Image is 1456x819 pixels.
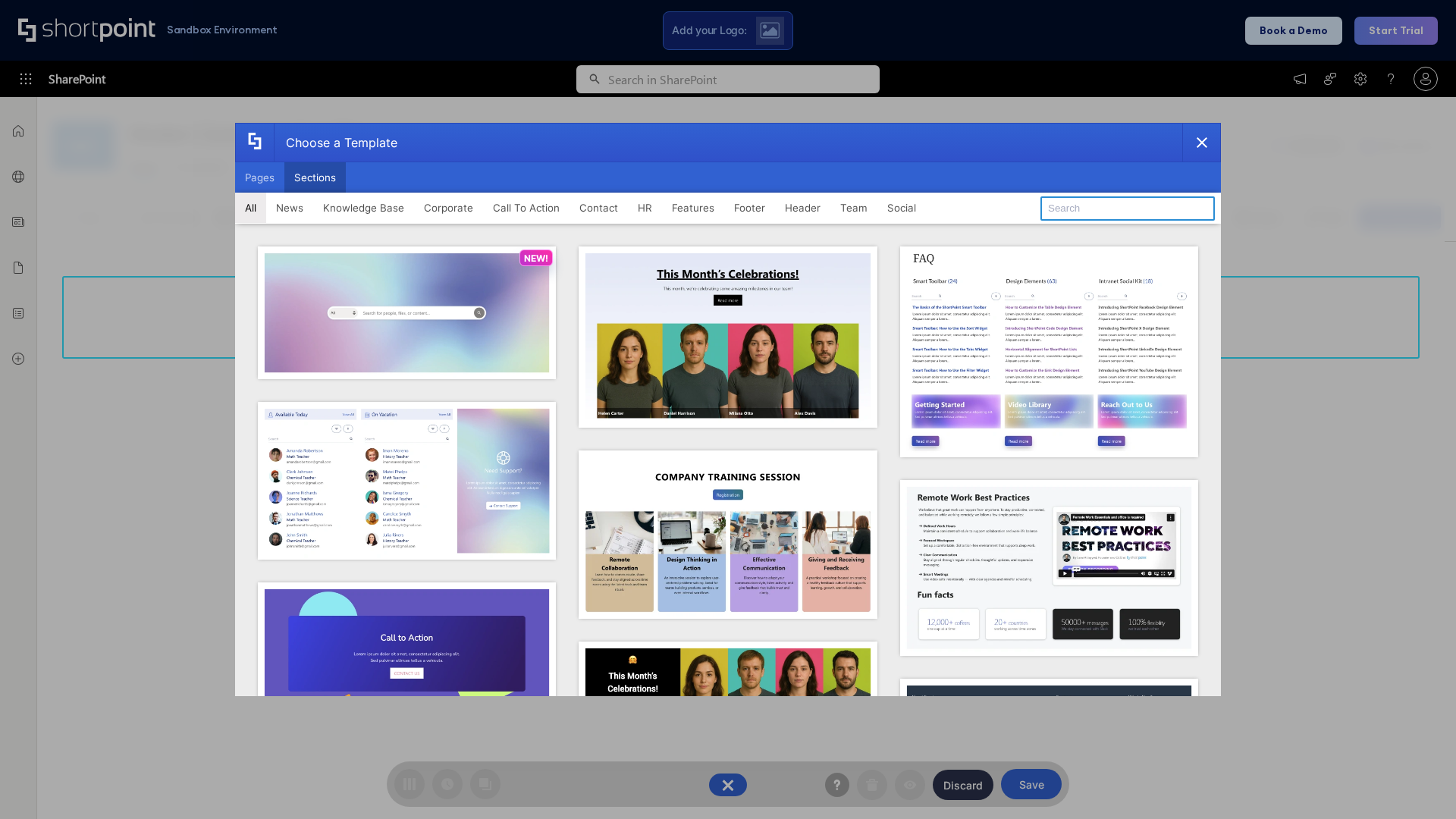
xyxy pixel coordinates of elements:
[662,193,724,223] button: Features
[1380,746,1456,819] iframe: Chat Widget
[1040,196,1215,221] input: Search
[235,123,1221,696] div: template selector
[235,193,266,223] button: All
[877,193,926,223] button: Social
[284,162,346,193] button: Sections
[628,193,662,223] button: HR
[724,193,775,223] button: Footer
[775,193,830,223] button: Header
[313,193,414,223] button: Knowledge Base
[266,193,313,223] button: News
[235,162,284,193] button: Pages
[414,193,483,223] button: Corporate
[830,193,877,223] button: Team
[483,193,570,223] button: Call To Action
[570,193,628,223] button: Contact
[274,124,397,162] div: Choose a Template
[524,253,548,264] p: NEW!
